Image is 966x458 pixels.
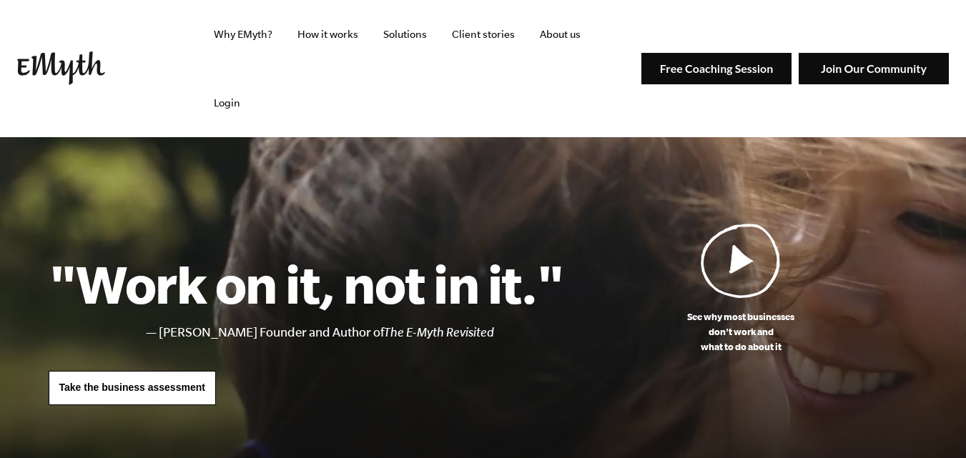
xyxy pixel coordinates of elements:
h1: "Work on it, not in it." [49,252,564,315]
li: [PERSON_NAME] Founder and Author of [159,322,564,343]
a: See why most businessesdon't work andwhat to do about it [564,223,918,354]
span: Take the business assessment [59,382,205,393]
img: Join Our Community [799,53,949,85]
img: Free Coaching Session [641,53,792,85]
a: Take the business assessment [49,371,216,405]
img: Play Video [701,223,781,298]
a: Login [202,69,252,137]
i: The E-Myth Revisited [384,325,494,339]
p: See why most businesses don't work and what to do about it [564,309,918,354]
img: EMyth [17,51,105,85]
